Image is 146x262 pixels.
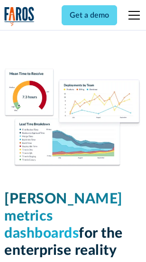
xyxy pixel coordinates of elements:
[123,4,142,27] div: menu
[4,192,123,241] span: [PERSON_NAME] metrics dashboards
[4,7,35,26] img: Logo of the analytics and reporting company Faros.
[62,5,117,25] a: Get a demo
[4,69,142,168] img: Dora Metrics Dashboard
[4,191,142,259] h1: for the enterprise reality
[4,7,35,26] a: home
